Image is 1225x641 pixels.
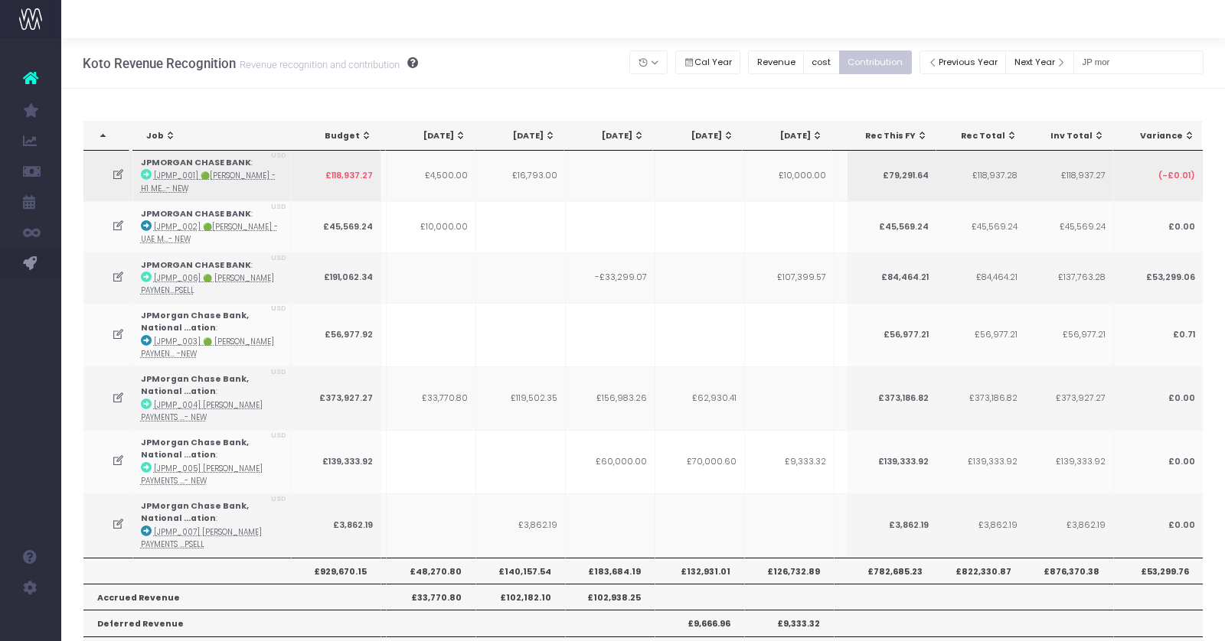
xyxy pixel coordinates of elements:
[936,558,1025,584] th: £822,330.87
[847,151,936,201] td: £79,291.64
[655,430,745,493] td: £70,000.60
[847,493,936,557] td: £3,862.19
[655,610,745,636] th: £9,666.96
[141,222,278,244] abbr: [JPMP_002] 🟢JP Morgan - UAE Messaging - Brand - NEW
[1024,366,1113,430] td: £373,927.27
[292,558,381,584] th: £929,670.15
[387,366,476,430] td: £33,770.80
[1024,493,1113,557] td: £3,862.19
[83,610,381,636] th: Deferred Revenue
[1128,130,1195,142] div: Variance
[835,558,924,584] th: £10,363.71
[655,366,745,430] td: £62,930.41
[476,366,566,430] td: £119,502.35
[271,253,286,264] span: USD
[387,201,476,252] td: £10,000.00
[271,494,286,505] span: USD
[748,50,804,74] button: Revenue
[847,201,936,252] td: £45,569.24
[292,201,381,252] td: £45,569.24
[133,151,292,201] td: :
[133,122,296,151] th: Job: activate to sort column ascending
[1024,151,1113,201] td: £118,937.27
[1024,252,1113,304] td: £137,763.28
[675,47,749,78] div: Small button group
[1073,50,1204,74] input: Search...
[386,122,475,151] th: Jun 25: activate to sort column ascending
[566,430,655,493] td: £60,000.00
[292,366,381,430] td: £373,927.27
[920,50,1007,74] button: Previous Year
[1024,201,1113,252] td: £45,569.24
[141,373,249,397] strong: JPMorgan Chase Bank, National ...ation
[292,122,381,151] th: Budget: activate to sort column ascending
[845,130,912,142] div: [DATE]
[488,130,555,142] div: [DATE]
[578,130,645,142] div: [DATE]
[141,464,263,486] abbr: [JPMP_005] JP Morgan Payments - H2 Messaging Playbook - Brand - NEW
[566,558,655,584] th: £183,684.19
[133,430,292,493] td: :
[756,130,823,142] div: [DATE]
[387,558,476,584] th: £48,270.80
[1005,50,1074,74] button: Next Year
[133,303,292,366] td: :
[83,56,418,71] h3: Koto Revenue Recognition
[133,252,292,304] td: :
[292,430,381,493] td: £139,333.92
[667,130,733,142] div: [DATE]
[566,366,655,430] td: £156,983.26
[1113,558,1203,584] th: £53,299.76
[847,303,936,366] td: £56,977.21
[292,151,381,201] td: £118,937.27
[566,252,655,304] td: -£33,299.07
[653,122,742,151] th: Sep 25: activate to sort column ascending
[141,208,251,220] strong: JPMORGAN CHASE BANK
[745,252,835,304] td: £107,399.57
[950,130,1017,142] div: Rec Total
[83,584,381,610] th: Accrued Revenue
[936,151,1025,201] td: £118,937.28
[292,303,381,366] td: £56,977.92
[1024,430,1113,493] td: £139,333.92
[745,610,835,636] th: £9,333.32
[1024,558,1113,584] th: £876,370.38
[141,527,262,549] abbr: [JPMP_007] JP Morgan Payments - Additional UAE Transcreation - Brand - Upsell
[141,337,274,359] abbr: [JPMP_003] 🟢 JP Morgan Payments - Coffee Table Book Part One - Brand -New
[400,130,466,142] div: [DATE]
[936,122,1025,151] th: Rec Total: activate to sort column ascending
[133,201,292,252] td: :
[141,273,274,295] abbr: [JPMP_006] 🟢 JP Morgan Payments - Coffee Table Book Part Two - Brand -Upsell
[566,584,655,610] th: £102,938.25
[141,157,251,168] strong: JPMORGAN CHASE BANK
[936,493,1025,557] td: £3,862.19
[748,47,919,78] div: Small button group
[675,50,741,74] button: Cal Year
[936,252,1025,304] td: £84,464.21
[936,430,1025,493] td: £139,333.92
[271,367,286,378] span: USD
[236,56,400,71] small: Revenue recognition and contribution
[305,130,372,142] div: Budget
[847,558,936,584] th: £782,685.23
[936,366,1025,430] td: £373,186.82
[743,122,831,151] th: Oct 25: activate to sort column ascending
[1038,130,1105,142] div: Inv Total
[1113,252,1203,304] td: £53,299.06
[564,122,653,151] th: Aug 25: activate to sort column ascending
[387,584,476,610] th: £33,770.80
[803,50,840,74] button: cost
[476,558,566,584] th: £140,157.54
[1158,170,1194,182] span: (-£0.01)
[271,304,286,314] span: USD
[848,122,936,151] th: Rec This FY: activate to sort column ascending
[831,122,920,151] th: Nov 25: activate to sort column ascending
[936,201,1025,252] td: £45,569.24
[133,493,292,557] td: :
[292,493,381,557] td: £3,862.19
[835,252,924,304] td: £10,363.71
[745,558,835,584] th: £126,732.89
[936,303,1025,366] td: £56,977.21
[141,259,251,271] strong: JPMORGAN CHASE BANK
[1114,122,1204,151] th: Variance: activate to sort column ascending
